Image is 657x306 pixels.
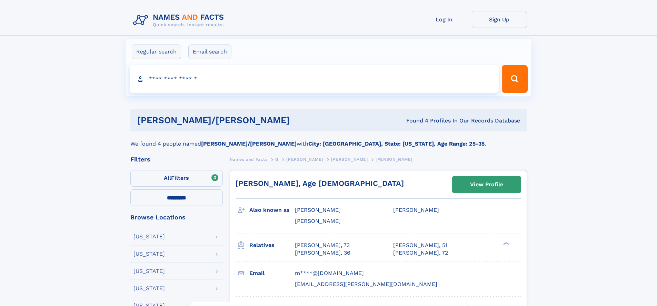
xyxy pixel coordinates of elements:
div: Filters [130,156,223,162]
h3: Also known as [249,204,295,216]
a: [PERSON_NAME], Age [DEMOGRAPHIC_DATA] [236,179,404,188]
a: [PERSON_NAME], 73 [295,241,350,249]
img: Logo Names and Facts [130,11,230,30]
h1: [PERSON_NAME]/[PERSON_NAME] [137,116,348,125]
div: ❯ [501,241,510,246]
a: [PERSON_NAME], 72 [393,249,448,257]
div: [US_STATE] [133,268,165,274]
div: View Profile [470,177,503,193]
div: Found 4 Profiles In Our Records Database [348,117,520,125]
div: [US_STATE] [133,251,165,257]
span: [PERSON_NAME] [295,218,341,224]
div: Browse Locations [130,214,223,220]
a: [PERSON_NAME], 51 [393,241,447,249]
label: Regular search [132,45,181,59]
button: Search Button [502,65,527,93]
a: G [275,155,279,164]
span: [PERSON_NAME] [331,157,368,162]
div: We found 4 people named with . [130,131,527,148]
span: [PERSON_NAME] [393,207,439,213]
div: [US_STATE] [133,286,165,291]
label: Filters [130,170,223,187]
a: View Profile [452,176,521,193]
b: [PERSON_NAME]/[PERSON_NAME] [201,140,297,147]
span: All [164,175,171,181]
h3: Relatives [249,239,295,251]
a: [PERSON_NAME] [286,155,323,164]
span: [PERSON_NAME] [376,157,412,162]
label: Email search [188,45,231,59]
input: search input [130,65,499,93]
span: [EMAIL_ADDRESS][PERSON_NAME][DOMAIN_NAME] [295,281,437,287]
span: [PERSON_NAME] [286,157,323,162]
a: Sign Up [472,11,527,28]
div: [US_STATE] [133,234,165,239]
a: [PERSON_NAME] [331,155,368,164]
b: City: [GEOGRAPHIC_DATA], State: [US_STATE], Age Range: 25-35 [308,140,485,147]
span: G [275,157,279,162]
h3: Email [249,267,295,279]
span: [PERSON_NAME] [295,207,341,213]
a: Log In [417,11,472,28]
a: Names and Facts [230,155,268,164]
a: [PERSON_NAME], 36 [295,249,350,257]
